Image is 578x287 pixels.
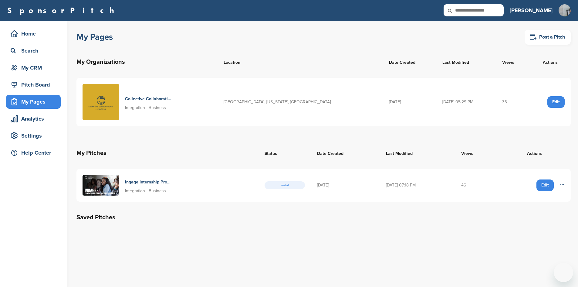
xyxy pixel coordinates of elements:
span: Posted [265,181,305,189]
th: Views [496,51,530,73]
td: [DATE] [383,78,436,126]
th: Date Created [383,51,436,73]
th: Actions [530,51,571,73]
th: Views [455,142,499,164]
span: Integration - Business [125,105,166,110]
div: Search [9,45,61,56]
h4: Ingage Internship Program Sponsor Pitch – Fall 2025 Cohort [125,179,172,186]
a: Pitch Board [6,78,61,92]
td: [GEOGRAPHIC_DATA], [US_STATE], [GEOGRAPHIC_DATA] [218,78,383,126]
td: [DATE] [311,169,380,202]
div: Home [9,28,61,39]
a: My CRM [6,61,61,75]
td: [DATE] 07:18 PM [380,169,455,202]
h2: Saved Pitches [76,213,571,222]
th: Date Created [311,142,380,164]
div: Settings [9,130,61,141]
th: Actions [499,142,571,164]
a: Post a Pitch [525,30,571,45]
a: SponsorPitch [7,6,118,14]
th: Location [218,51,383,73]
th: My Organizations [76,51,218,73]
div: Help Center [9,147,61,158]
a: Home [6,27,61,41]
a: Untitled design Collective Collaboration Consulting Integration - Business [83,84,211,120]
th: My Pitches [76,142,259,164]
th: Last Modified [436,51,496,73]
h3: [PERSON_NAME] [510,6,553,15]
td: [DATE] 05:29 PM [436,78,496,126]
a: Search [6,44,61,58]
div: My CRM [9,62,61,73]
img: Presentation ingage partnering for success [83,175,119,196]
td: 33 [496,78,530,126]
iframe: Button to launch messaging window [554,263,573,282]
a: Presentation ingage partnering for success Ingage Internship Program Sponsor Pitch – Fall 2025 Co... [83,175,252,196]
div: My Pages [9,96,61,107]
a: Edit [547,96,565,108]
a: My Pages [6,95,61,109]
th: Last Modified [380,142,455,164]
a: [PERSON_NAME] [510,4,553,17]
img: Untitled design [83,84,119,120]
span: Integration - Business [125,188,166,193]
td: 46 [455,169,499,202]
h4: Collective Collaboration Consulting [125,96,172,102]
div: Pitch Board [9,79,61,90]
a: Analytics [6,112,61,126]
a: Settings [6,129,61,143]
div: Analytics [9,113,61,124]
th: Status [259,142,311,164]
a: Edit [536,179,554,191]
h1: My Pages [76,32,113,43]
a: Help Center [6,146,61,160]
